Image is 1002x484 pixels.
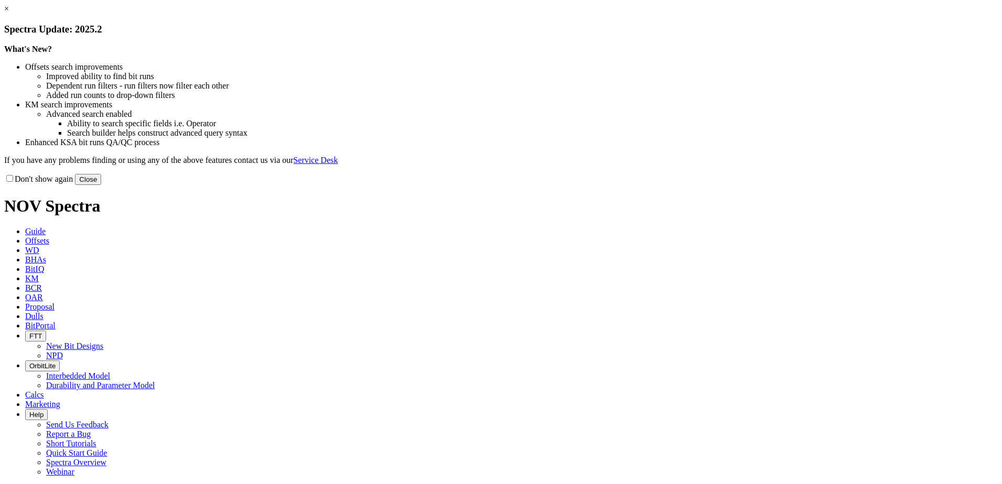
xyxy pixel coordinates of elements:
span: OAR [25,293,43,302]
p: If you have any problems finding or using any of the above features contact us via our [4,156,998,165]
li: Improved ability to find bit runs [46,72,998,81]
strong: What's New? [4,45,52,53]
span: FTT [29,332,42,340]
span: BCR [25,283,42,292]
span: KM [25,274,39,283]
li: Search builder helps construct advanced query syntax [67,128,998,138]
li: Offsets search improvements [25,62,998,72]
a: Service Desk [293,156,338,164]
span: Help [29,411,43,419]
span: Guide [25,227,46,236]
a: Quick Start Guide [46,448,107,457]
a: Send Us Feedback [46,420,108,429]
h3: Spectra Update: 2025.2 [4,24,998,35]
label: Don't show again [4,174,73,183]
span: BitPortal [25,321,56,330]
span: Offsets [25,236,49,245]
li: Dependent run filters - run filters now filter each other [46,81,998,91]
button: Close [75,174,101,185]
span: BitIQ [25,265,44,273]
a: Report a Bug [46,430,91,438]
a: × [4,4,9,13]
li: KM search improvements [25,100,998,109]
a: Webinar [46,467,74,476]
span: Marketing [25,400,60,409]
a: New Bit Designs [46,342,103,350]
a: Durability and Parameter Model [46,381,155,390]
span: Proposal [25,302,55,311]
li: Added run counts to drop-down filters [46,91,998,100]
li: Enhanced KSA bit runs QA/QC process [25,138,998,147]
a: Short Tutorials [46,439,96,448]
a: Interbedded Model [46,371,110,380]
li: Advanced search enabled [46,109,998,119]
li: Ability to search specific fields i.e. Operator [67,119,998,128]
span: WD [25,246,39,255]
span: Dulls [25,312,43,321]
input: Don't show again [6,175,13,182]
a: NPD [46,351,63,360]
span: Calcs [25,390,44,399]
span: OrbitLite [29,362,56,370]
a: Spectra Overview [46,458,106,467]
h1: NOV Spectra [4,196,998,216]
span: BHAs [25,255,46,264]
